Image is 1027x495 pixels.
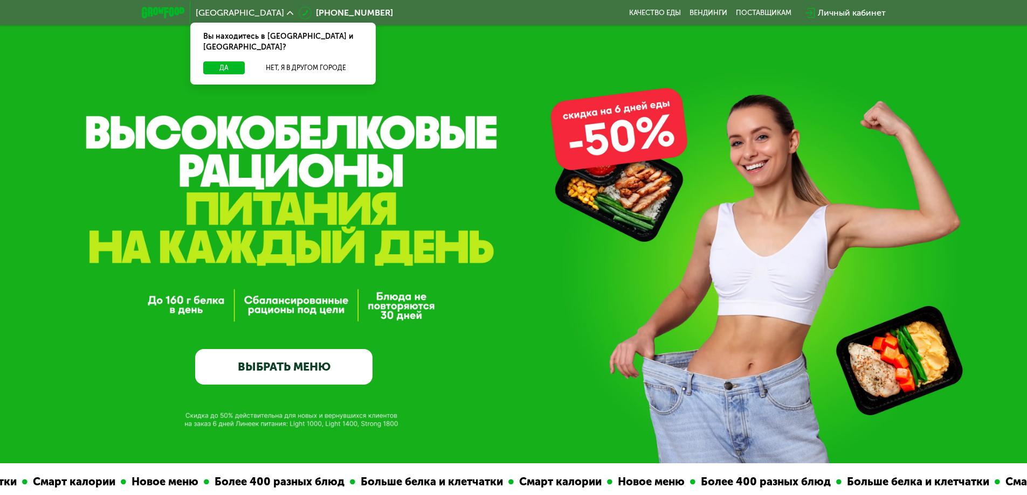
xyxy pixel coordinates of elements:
[20,473,113,490] div: Смарт калории
[119,473,196,490] div: Новое меню
[190,23,376,61] div: Вы находитесь в [GEOGRAPHIC_DATA] и [GEOGRAPHIC_DATA]?
[202,473,342,490] div: Более 400 разных блюд
[195,349,373,385] a: ВЫБРАТЬ МЕНЮ
[196,9,284,17] span: [GEOGRAPHIC_DATA]
[690,9,727,17] a: Вендинги
[203,61,245,74] button: Да
[834,473,987,490] div: Больше белка и клетчатки
[249,61,363,74] button: Нет, я в другом городе
[818,6,886,19] div: Личный кабинет
[348,473,501,490] div: Больше белка и клетчатки
[629,9,681,17] a: Качество еды
[605,473,683,490] div: Новое меню
[299,6,393,19] a: [PHONE_NUMBER]
[736,9,791,17] div: поставщикам
[506,473,599,490] div: Смарт калории
[688,473,829,490] div: Более 400 разных блюд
